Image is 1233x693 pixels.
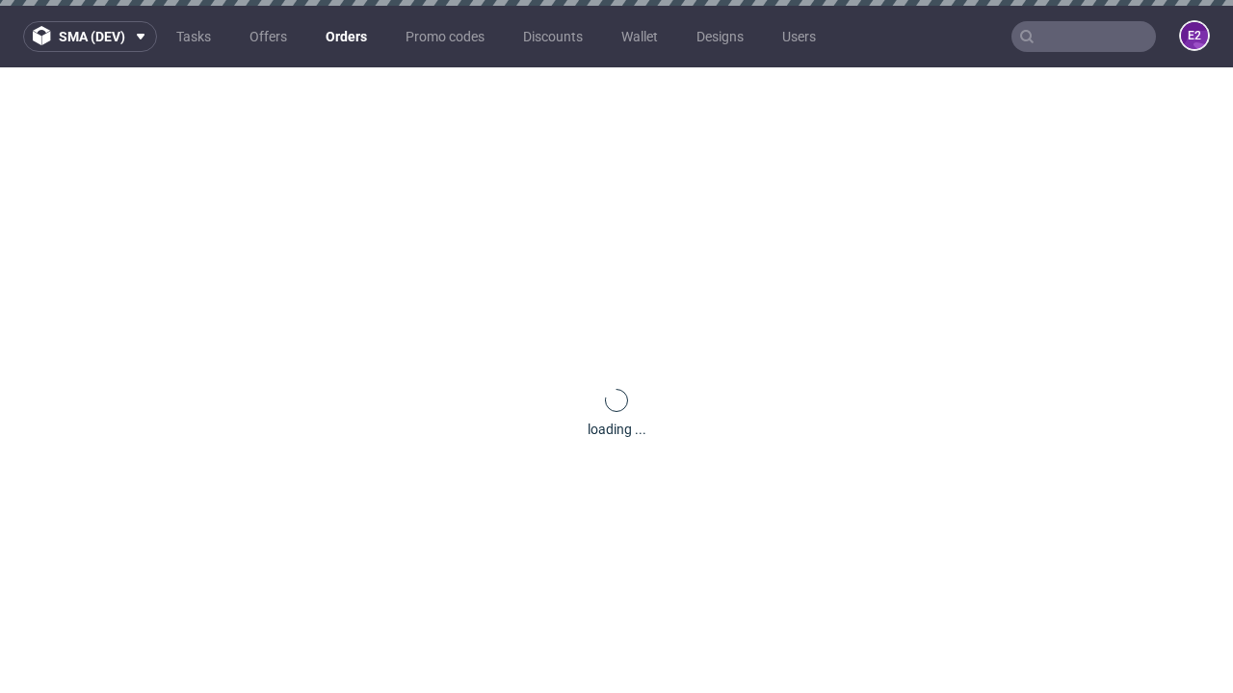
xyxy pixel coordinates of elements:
a: Discounts [512,21,594,52]
a: Wallet [610,21,669,52]
button: sma (dev) [23,21,157,52]
span: sma (dev) [59,30,125,43]
a: Offers [238,21,299,52]
a: Promo codes [394,21,496,52]
a: Orders [314,21,379,52]
a: Designs [685,21,755,52]
figcaption: e2 [1181,22,1208,49]
a: Users [771,21,827,52]
div: loading ... [588,420,646,439]
a: Tasks [165,21,223,52]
